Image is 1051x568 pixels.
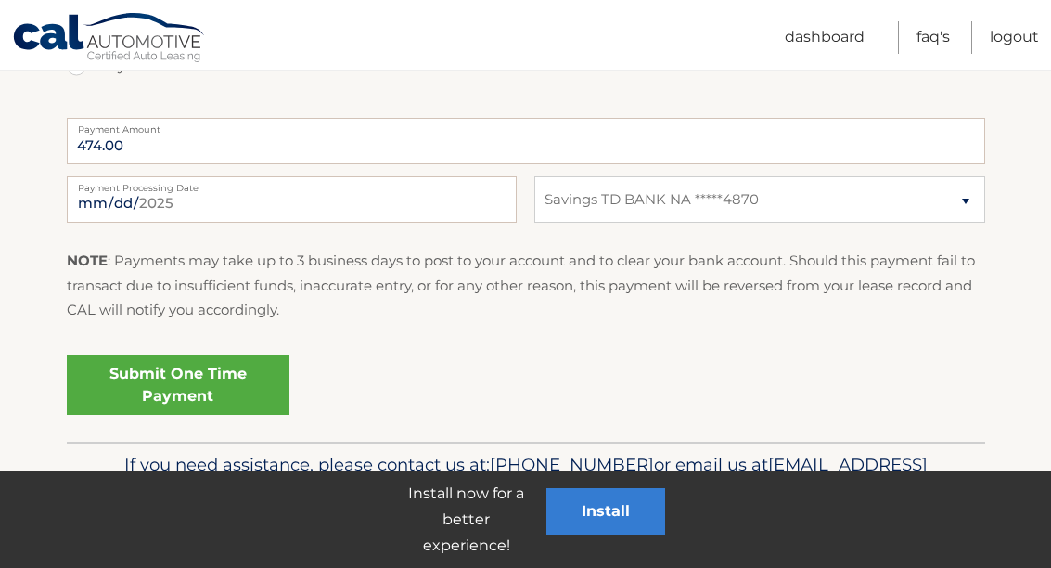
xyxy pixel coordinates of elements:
a: Cal Automotive [12,12,207,66]
label: Payment Amount [67,118,985,133]
input: Payment Date [67,176,517,223]
a: Logout [990,21,1039,54]
p: Install now for a better experience! [387,481,546,559]
strong: NOTE [67,252,108,269]
label: Payment Processing Date [67,176,517,191]
input: Payment Amount [67,118,985,164]
p: If you need assistance, please contact us at: or email us at [79,450,973,510]
a: FAQ's [916,21,950,54]
p: : Payments may take up to 3 business days to post to your account and to clear your bank account.... [67,249,985,322]
a: Submit One Time Payment [67,355,289,415]
a: Dashboard [785,21,865,54]
button: Install [546,488,665,535]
